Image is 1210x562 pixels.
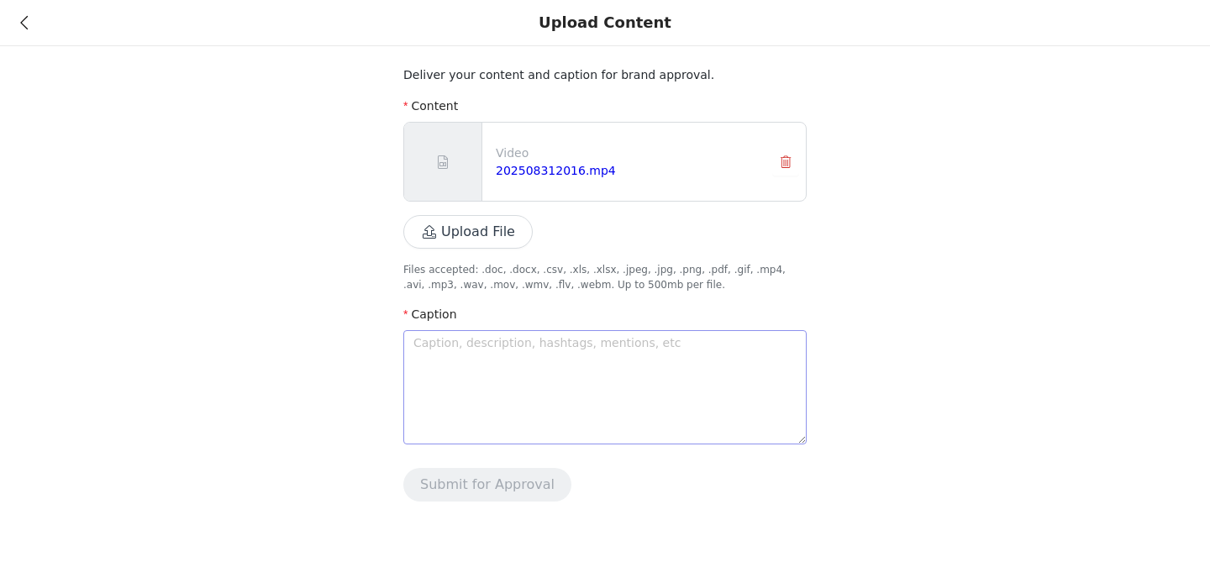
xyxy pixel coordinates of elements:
button: Submit for Approval [403,468,571,502]
span: Upload File [403,226,533,239]
button: Upload File [403,215,533,249]
p: Deliver your content and caption for brand approval. [403,66,807,84]
div: Upload Content [539,13,671,32]
a: 202508312016.mp4 [496,164,616,177]
p: Video [496,144,759,162]
label: Content [403,99,458,113]
p: Files accepted: .doc, .docx, .csv, .xls, .xlsx, .jpeg, .jpg, .png, .pdf, .gif, .mp4, .avi, .mp3, ... [403,262,807,292]
label: Caption [403,307,457,321]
